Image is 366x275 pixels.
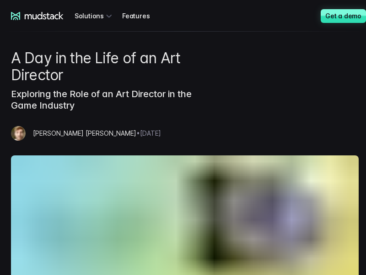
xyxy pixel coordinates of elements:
[75,7,115,24] div: Solutions
[122,7,161,24] a: Features
[321,9,366,23] a: Get a demo
[11,50,217,84] h1: A Day in the Life of an Art Director
[33,129,136,137] span: [PERSON_NAME] [PERSON_NAME]
[11,84,217,111] h3: Exploring the Role of an Art Director in the Game Industry
[11,12,64,20] a: mudstack logo
[136,129,161,137] span: • [DATE]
